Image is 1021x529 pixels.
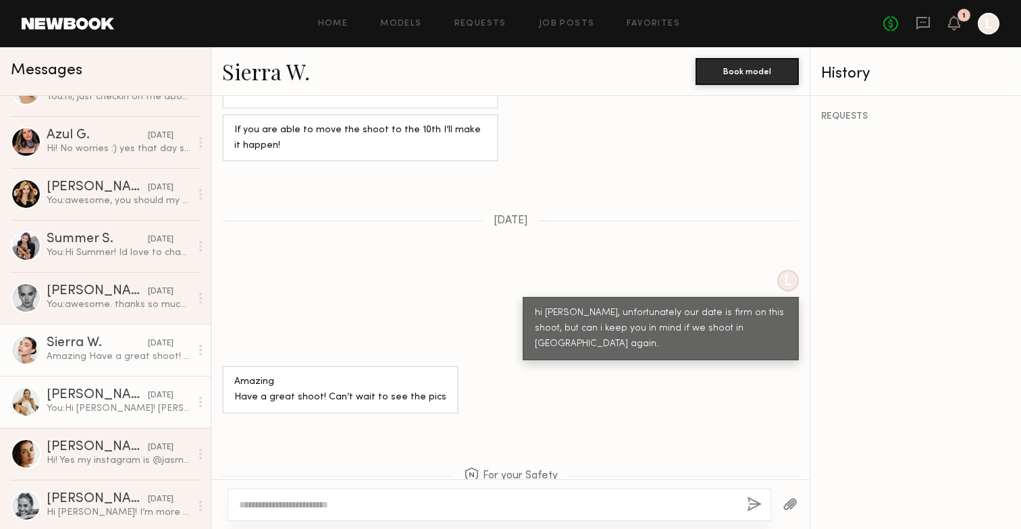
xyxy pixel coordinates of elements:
div: [PERSON_NAME] [47,181,148,194]
div: If you are able to move the shoot to the 10th I’ll make it happen! [234,123,486,154]
div: REQUESTS [821,112,1010,121]
div: Amazing Have a great shoot! Can’t wait to see the pics [47,350,190,363]
a: Favorites [627,20,680,28]
a: Sierra W. [222,57,310,86]
div: [DATE] [148,389,174,402]
div: Amazing Have a great shoot! Can’t wait to see the pics [234,374,446,406]
a: L [978,13,999,34]
div: [DATE] [148,285,174,298]
div: Azul G. [47,129,148,142]
div: [PERSON_NAME] [47,389,148,402]
div: [DATE] [148,493,174,506]
div: You: Hi Summer! Id love to chat to you about our shoot next week in [GEOGRAPHIC_DATA]. are you av... [47,246,190,259]
div: [DATE] [148,233,174,246]
div: Hi [PERSON_NAME]! I’m more than happy to FaceTime [PERSON_NAME] [DATE]. A good time for me is aro... [47,506,190,519]
div: Summer S. [47,233,148,246]
div: 1 [962,12,966,20]
div: Hi! Yes my instagram is @jasminegritton :) [URL][DOMAIN_NAME] [47,454,190,467]
div: [DATE] [148,182,174,194]
div: [DATE] [148,130,174,142]
span: For your Safety [464,468,558,484]
div: You: awesome, you should my reply [47,194,190,207]
div: Sierra W. [47,337,148,350]
span: [DATE] [494,215,528,227]
div: Hi! No worries :) yes that day should work for me did you have a time in mind? [47,142,190,155]
a: Job Posts [539,20,595,28]
div: [PERSON_NAME] [47,285,148,298]
span: Messages [11,63,82,78]
a: Models [380,20,421,28]
div: You: awesome. thanks so much xx [47,298,190,311]
a: Requests [454,20,506,28]
button: Book model [696,58,799,85]
div: [PERSON_NAME] [47,441,148,454]
div: History [821,66,1010,82]
a: Home [318,20,348,28]
div: You: Hi [PERSON_NAME]! [PERSON_NAME] here from Otra Eyewear in [GEOGRAPHIC_DATA]. We are shooting... [47,402,190,415]
div: You: hi, just checkin on the above as I have also sent you a DM on social. [47,90,190,103]
a: Book model [696,65,799,76]
div: hi [PERSON_NAME], unfortunately our date is firm on this shoot, but can i keep you in mind if we ... [535,306,787,352]
div: [PERSON_NAME] [47,493,148,506]
div: [DATE] [148,441,174,454]
div: [DATE] [148,337,174,350]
